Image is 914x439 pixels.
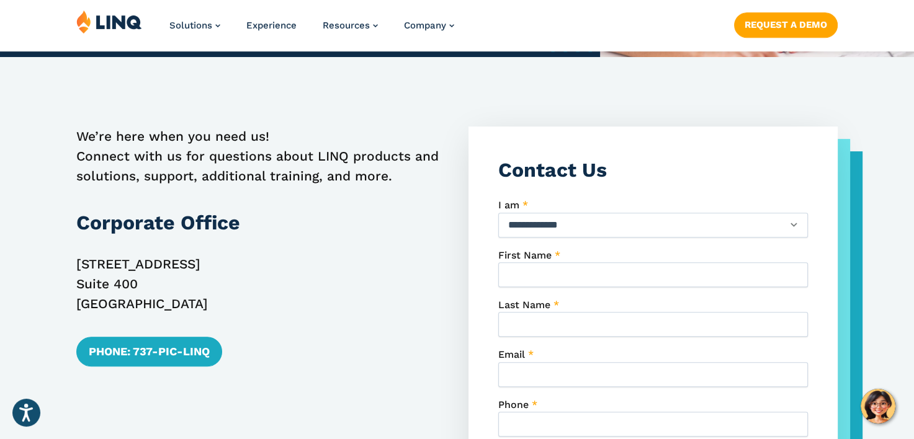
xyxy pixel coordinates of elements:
p: We’re here when you need us! Connect with us for questions about LINQ products and solutions, sup... [76,126,446,186]
a: Company [404,20,454,31]
button: Hello, have a question? Let’s chat. [861,389,895,423]
span: Resources [323,20,370,31]
p: [STREET_ADDRESS] Suite 400 [GEOGRAPHIC_DATA] [76,254,446,314]
h3: Corporate Office [76,209,446,237]
nav: Button Navigation [734,10,838,37]
a: Request a Demo [734,12,838,37]
span: Company [404,20,446,31]
span: Solutions [169,20,212,31]
a: Resources [323,20,378,31]
span: I am [498,199,519,211]
span: Last Name [498,299,550,311]
a: Experience [246,20,297,31]
span: First Name [498,249,552,261]
a: Solutions [169,20,220,31]
a: Phone: 737-PIC-LINQ [76,337,222,366]
h3: Contact Us [498,156,808,184]
span: Email [498,348,525,360]
nav: Primary Navigation [169,10,454,51]
span: Phone [498,399,529,410]
img: LINQ | K‑12 Software [76,10,142,33]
